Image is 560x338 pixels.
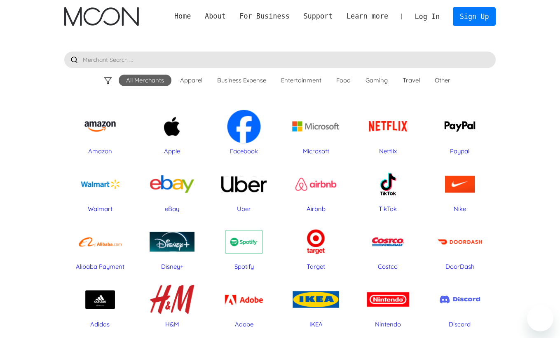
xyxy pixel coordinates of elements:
[366,76,388,84] div: Gaming
[140,279,204,328] a: H&M
[212,205,276,213] div: Uber
[64,7,139,26] a: home
[347,11,388,21] div: Learn more
[212,221,276,270] a: Spotify
[356,221,420,270] a: Costco
[428,221,492,270] a: DoorDash
[68,279,132,328] a: Adidas
[340,11,395,21] div: Learn more
[428,106,492,155] a: Paypal
[356,205,420,213] div: TikTok
[68,205,132,213] div: Walmart
[68,163,132,213] a: Walmart
[453,7,496,26] a: Sign Up
[336,76,351,84] div: Food
[140,221,204,270] a: Disney+
[212,106,276,155] a: Facebook
[64,7,139,26] img: Moon Logo
[284,163,348,213] a: Airbnb
[428,163,492,213] a: Nike
[284,147,348,155] div: Microsoft
[435,76,450,84] div: Other
[356,163,420,213] a: TikTok
[212,279,276,328] a: Adobe
[217,76,266,84] div: Business Expense
[126,76,164,84] div: All Merchants
[140,147,204,155] div: Apple
[68,221,132,270] a: Alibaba Payment
[284,279,348,328] a: IKEA
[356,106,420,155] a: Netflix
[205,11,226,21] div: About
[68,263,132,271] div: Alibaba Payment
[356,320,420,329] div: Nintendo
[68,147,132,155] div: Amazon
[284,106,348,155] a: Microsoft
[212,320,276,329] div: Adobe
[403,76,420,84] div: Travel
[233,11,297,21] div: For Business
[64,52,496,68] input: Merchant Search ...
[140,106,204,155] a: Apple
[180,76,202,84] div: Apparel
[212,263,276,271] div: Spotify
[68,106,132,155] a: Amazon
[428,205,492,213] div: Nike
[198,11,232,21] div: About
[281,76,321,84] div: Entertainment
[140,163,204,213] a: eBay
[428,147,492,155] div: Paypal
[284,205,348,213] div: Airbnb
[356,263,420,271] div: Costco
[212,163,276,213] a: Uber
[140,263,204,271] div: Disney+
[428,279,492,328] a: Discord
[68,320,132,329] div: Adidas
[408,7,447,26] a: Log In
[239,11,289,21] div: For Business
[212,147,276,155] div: Facebook
[167,11,198,21] a: Home
[284,221,348,270] a: Target
[356,279,420,328] a: Nintendo
[140,205,204,213] div: eBay
[140,320,204,329] div: H&M
[284,263,348,271] div: Target
[527,305,553,331] iframe: Button to launch messaging window
[284,320,348,329] div: IKEA
[297,11,340,21] div: Support
[428,263,492,271] div: DoorDash
[428,320,492,329] div: Discord
[356,147,420,155] div: Netflix
[303,11,333,21] div: Support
